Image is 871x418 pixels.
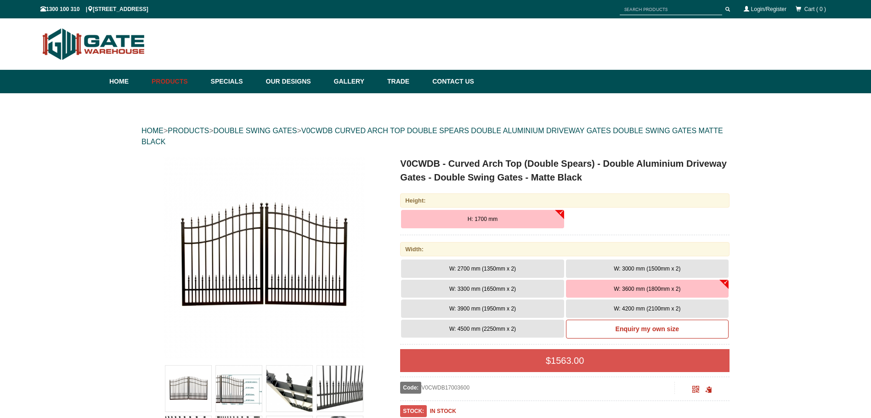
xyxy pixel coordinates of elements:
[266,366,312,412] img: V0CWDB - Curved Arch Top (Double Spears) - Double Aluminium Driveway Gates - Double Swing Gates -...
[400,157,730,184] h1: V0CWDB - Curved Arch Top (Double Spears) - Double Aluminium Driveway Gates - Double Swing Gates -...
[705,386,712,393] span: Click to copy the URL
[616,325,679,333] b: Enquiry my own size
[261,70,329,93] a: Our Designs
[141,127,723,146] a: V0CWDB CURVED ARCH TOP DOUBLE SPEARS DOUBLE ALUMINIUM DRIVEWAY GATES DOUBLE SWING GATES MATTE BLACK
[449,265,516,272] span: W: 2700 mm (1350mm x 2)
[329,70,383,93] a: Gallery
[400,405,427,417] span: STOCK:
[40,23,147,65] img: Gate Warehouse
[692,387,699,394] a: Click to enlarge and scan to share.
[566,280,729,298] button: W: 3600 mm (1800mm x 2)
[40,6,148,12] span: 1300 100 310 | [STREET_ADDRESS]
[400,349,730,372] div: $
[449,326,516,332] span: W: 4500 mm (2250mm x 2)
[168,127,209,135] a: PRODUCTS
[401,260,564,278] button: W: 2700 mm (1350mm x 2)
[449,286,516,292] span: W: 3300 mm (1650mm x 2)
[142,157,385,359] a: V0CWDB - Curved Arch Top (Double Spears) - Double Aluminium Driveway Gates - Double Swing Gates -...
[401,299,564,318] button: W: 3900 mm (1950mm x 2)
[165,366,211,412] img: V0CWDB - Curved Arch Top (Double Spears) - Double Aluminium Driveway Gates - Double Swing Gates -...
[383,70,428,93] a: Trade
[468,216,498,222] span: H: 1700 mm
[206,70,261,93] a: Specials
[141,116,730,157] div: > > >
[751,6,786,12] a: Login/Register
[400,382,421,394] span: Code:
[213,127,297,135] a: DOUBLE SWING GATES
[109,70,147,93] a: Home
[614,265,680,272] span: W: 3000 mm (1500mm x 2)
[614,286,680,292] span: W: 3600 mm (1800mm x 2)
[147,70,206,93] a: Products
[216,366,262,412] img: V0CWDB - Curved Arch Top (Double Spears) - Double Aluminium Driveway Gates - Double Swing Gates -...
[614,305,680,312] span: W: 4200 mm (2100mm x 2)
[449,305,516,312] span: W: 3900 mm (1950mm x 2)
[401,210,564,228] button: H: 1700 mm
[804,6,826,12] span: Cart ( 0 )
[428,70,474,93] a: Contact Us
[401,280,564,298] button: W: 3300 mm (1650mm x 2)
[400,242,730,256] div: Width:
[400,193,730,208] div: Height:
[163,157,365,359] img: V0CWDB - Curved Arch Top (Double Spears) - Double Aluminium Driveway Gates - Double Swing Gates -...
[400,382,674,394] div: V0CWDB17003600
[566,320,729,339] a: Enquiry my own size
[551,356,584,366] span: 1563.00
[317,366,363,412] img: V0CWDB - Curved Arch Top (Double Spears) - Double Aluminium Driveway Gates - Double Swing Gates -...
[566,299,729,318] button: W: 4200 mm (2100mm x 2)
[141,127,164,135] a: HOME
[430,408,456,414] b: IN STOCK
[401,320,564,338] button: W: 4500 mm (2250mm x 2)
[566,260,729,278] button: W: 3000 mm (1500mm x 2)
[620,4,722,15] input: SEARCH PRODUCTS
